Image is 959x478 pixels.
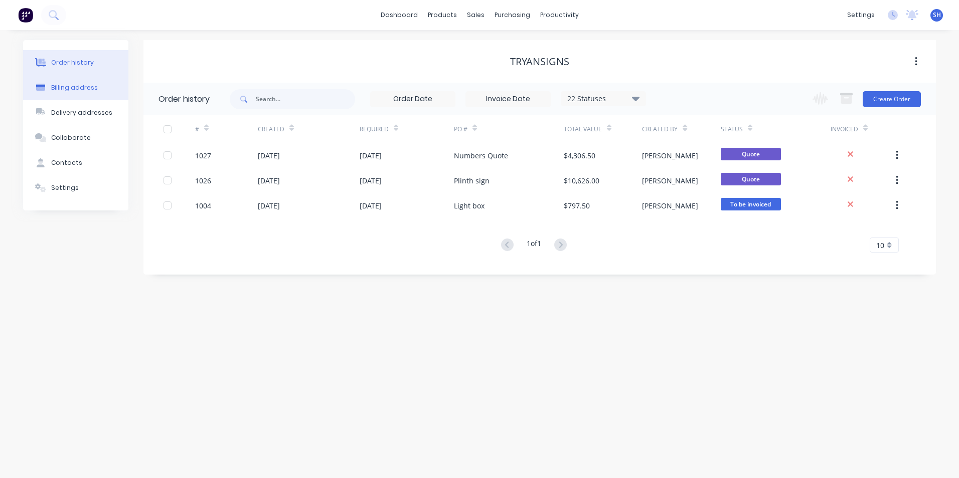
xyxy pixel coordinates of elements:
div: Total Value [564,125,602,134]
button: Collaborate [23,125,128,150]
div: Invoiced [831,125,858,134]
div: 22 Statuses [561,93,646,104]
span: 10 [876,240,884,251]
div: $4,306.50 [564,150,595,161]
div: 1027 [195,150,211,161]
input: Search... [256,89,355,109]
div: 1 of 1 [527,238,541,253]
button: Settings [23,175,128,200]
div: sales [462,8,490,23]
div: productivity [535,8,584,23]
button: Create Order [863,91,921,107]
div: [DATE] [360,150,382,161]
div: Total Value [564,115,642,143]
div: PO # [454,115,564,143]
button: Delivery addresses [23,100,128,125]
div: [PERSON_NAME] [642,175,698,186]
div: [DATE] [258,175,280,186]
div: Status [721,125,743,134]
div: Contacts [51,158,82,167]
div: [PERSON_NAME] [642,150,698,161]
div: Required [360,125,389,134]
button: Contacts [23,150,128,175]
div: Created [258,125,284,134]
div: [DATE] [360,175,382,186]
input: Order Date [371,92,455,107]
div: [DATE] [360,200,382,211]
div: Created [258,115,360,143]
span: Quote [721,148,781,160]
div: Status [721,115,831,143]
div: Tryansigns [510,56,569,68]
div: settings [842,8,880,23]
div: products [423,8,462,23]
span: Quote [721,173,781,185]
div: 1004 [195,200,211,211]
div: Plinth sign [454,175,490,186]
div: Billing address [51,83,98,92]
div: Numbers Quote [454,150,508,161]
div: Collaborate [51,133,91,142]
div: Created By [642,115,720,143]
div: $797.50 [564,200,590,211]
div: Delivery addresses [51,108,112,117]
div: 1026 [195,175,211,186]
div: Settings [51,183,79,192]
div: # [195,115,258,143]
div: # [195,125,199,134]
div: $10,626.00 [564,175,599,186]
div: [DATE] [258,150,280,161]
div: [DATE] [258,200,280,211]
div: Required [360,115,454,143]
div: Invoiced [831,115,893,143]
input: Invoice Date [466,92,550,107]
span: SH [933,11,941,20]
div: Light box [454,200,485,211]
div: [PERSON_NAME] [642,200,698,211]
div: Created By [642,125,678,134]
div: purchasing [490,8,535,23]
button: Order history [23,50,128,75]
div: Order history [51,58,94,67]
span: To be invoiced [721,198,781,210]
img: Factory [18,8,33,23]
a: dashboard [376,8,423,23]
button: Billing address [23,75,128,100]
div: Order history [158,93,210,105]
div: PO # [454,125,467,134]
